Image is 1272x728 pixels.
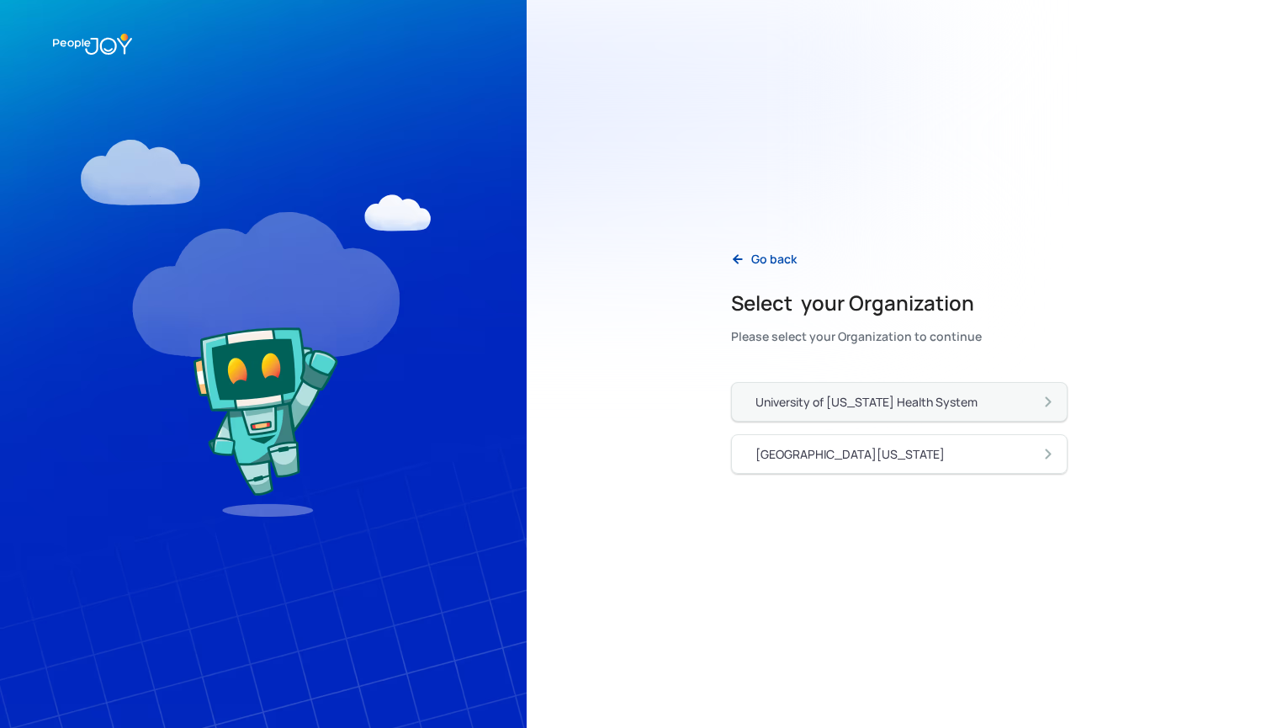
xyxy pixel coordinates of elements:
a: Go back [718,242,810,276]
h2: Select your Organization [731,290,982,316]
div: University of [US_STATE] Health System [755,394,978,411]
a: University of [US_STATE] Health System [731,382,1068,422]
a: [GEOGRAPHIC_DATA][US_STATE] [731,434,1068,474]
div: Go back [751,251,797,268]
div: Please select your Organization to continue [731,325,982,348]
div: [GEOGRAPHIC_DATA][US_STATE] [755,446,945,463]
